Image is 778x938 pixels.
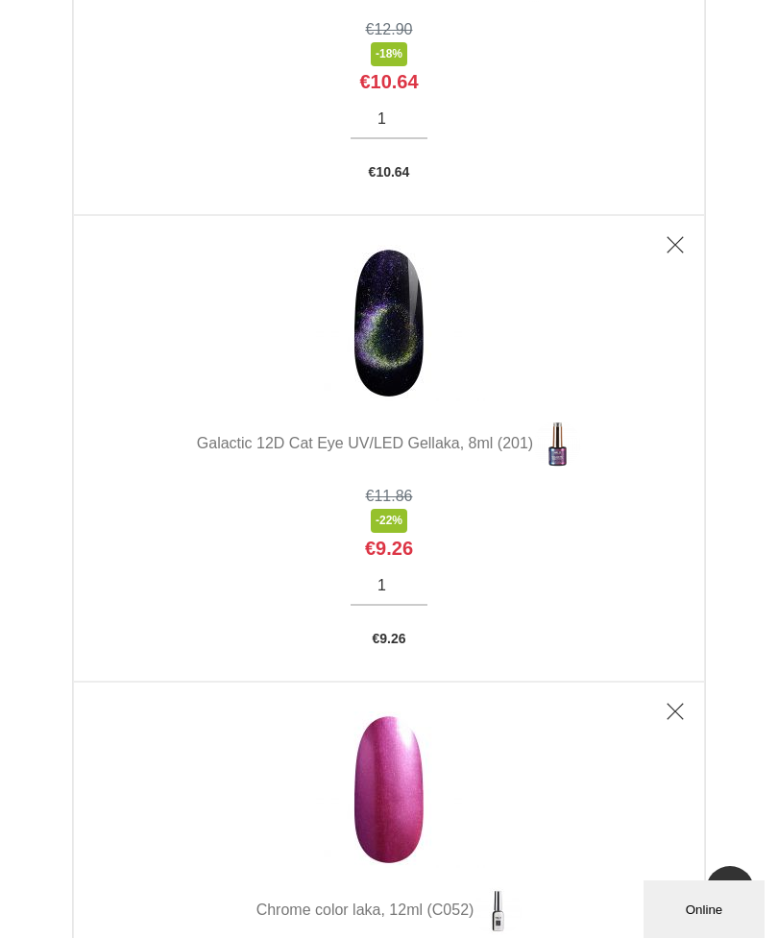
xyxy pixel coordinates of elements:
a: Delete [656,692,694,731]
span: -22% [371,509,407,533]
a: Chrome color laka, 12ml (C052) [74,887,704,935]
span: 10.64 [376,164,409,180]
span: -18% [371,42,407,66]
iframe: chat widget [644,877,768,938]
img: <p>Paredzēta hromēta jeb spoguļspīduma efekta veidošanai uz pilnas naga plātnes vai atsevišķiem d... [474,887,522,935]
s: €12.90 [366,21,413,37]
img: Chrome color laka, 12ml (C052) [293,711,485,868]
a: Delete [656,226,694,264]
span: € [369,164,377,180]
img: Galactic 12D Cat Eye UV/LED Gellaka, 8ml (201) [293,245,485,401]
a: Galactic 12D Cat Eye UV/LED Gellaka, 8ml (201) [74,421,704,469]
span: 9.26 [379,631,405,646]
span: €9.26 [365,537,413,560]
span: € [372,631,379,646]
img: Daudzdimensionāla magnētiskā gellaka, kas satur smalkas, atstarojošas hroma daļiņas. Ar īpaša mag... [533,421,581,469]
span: €10.64 [359,70,418,93]
s: €11.86 [366,488,413,504]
